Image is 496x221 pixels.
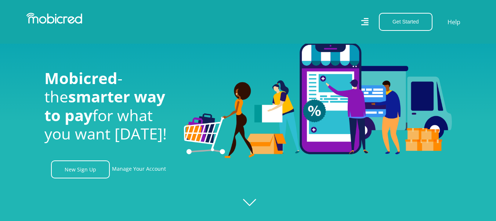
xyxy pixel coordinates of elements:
[44,69,173,143] h1: - the for what you want [DATE]!
[44,86,165,125] span: smarter way to pay
[447,17,461,27] a: Help
[26,13,82,24] img: Mobicred
[51,160,110,178] a: New Sign Up
[379,13,432,31] button: Get Started
[112,160,166,178] a: Manage Your Account
[44,68,117,88] span: Mobicred
[184,43,452,159] img: Welcome to Mobicred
